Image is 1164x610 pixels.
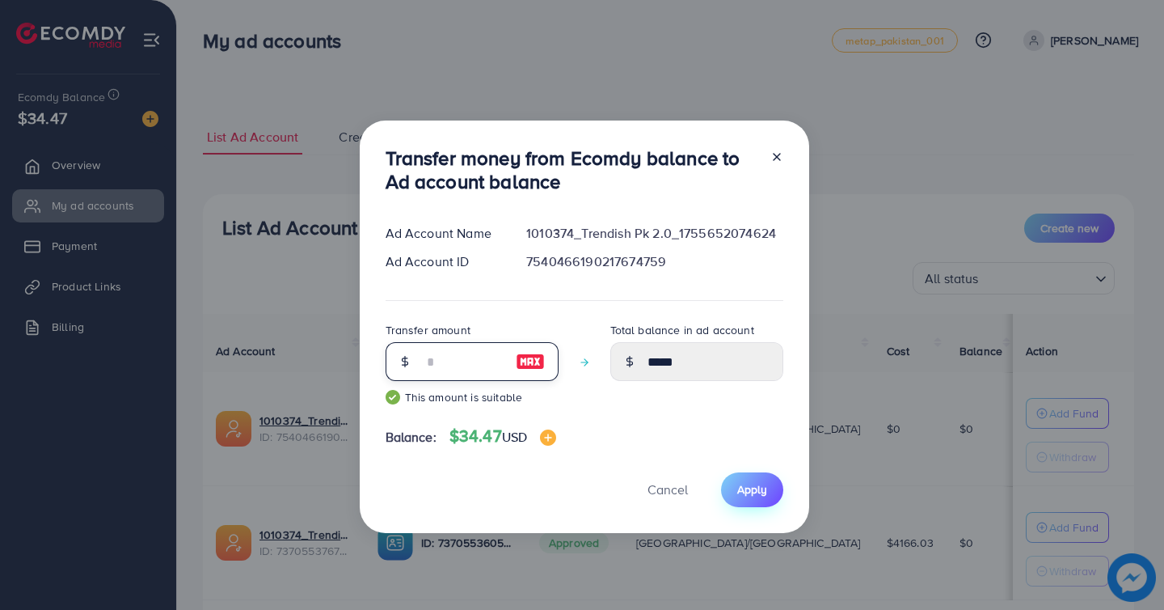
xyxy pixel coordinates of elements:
div: Ad Account Name [373,224,514,243]
img: guide [386,390,400,405]
h4: $34.47 [449,426,556,447]
label: Transfer amount [386,322,470,338]
div: Ad Account ID [373,252,514,271]
div: 1010374_Trendish Pk 2.0_1755652074624 [513,224,795,243]
button: Cancel [627,472,708,507]
button: Apply [721,472,783,507]
label: Total balance in ad account [610,322,754,338]
span: Apply [737,481,767,498]
small: This amount is suitable [386,389,559,405]
img: image [540,430,556,446]
img: image [516,352,545,371]
span: USD [502,428,527,446]
span: Cancel [647,481,688,498]
h3: Transfer money from Ecomdy balance to Ad account balance [386,146,757,193]
div: 7540466190217674759 [513,252,795,271]
span: Balance: [386,428,436,447]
